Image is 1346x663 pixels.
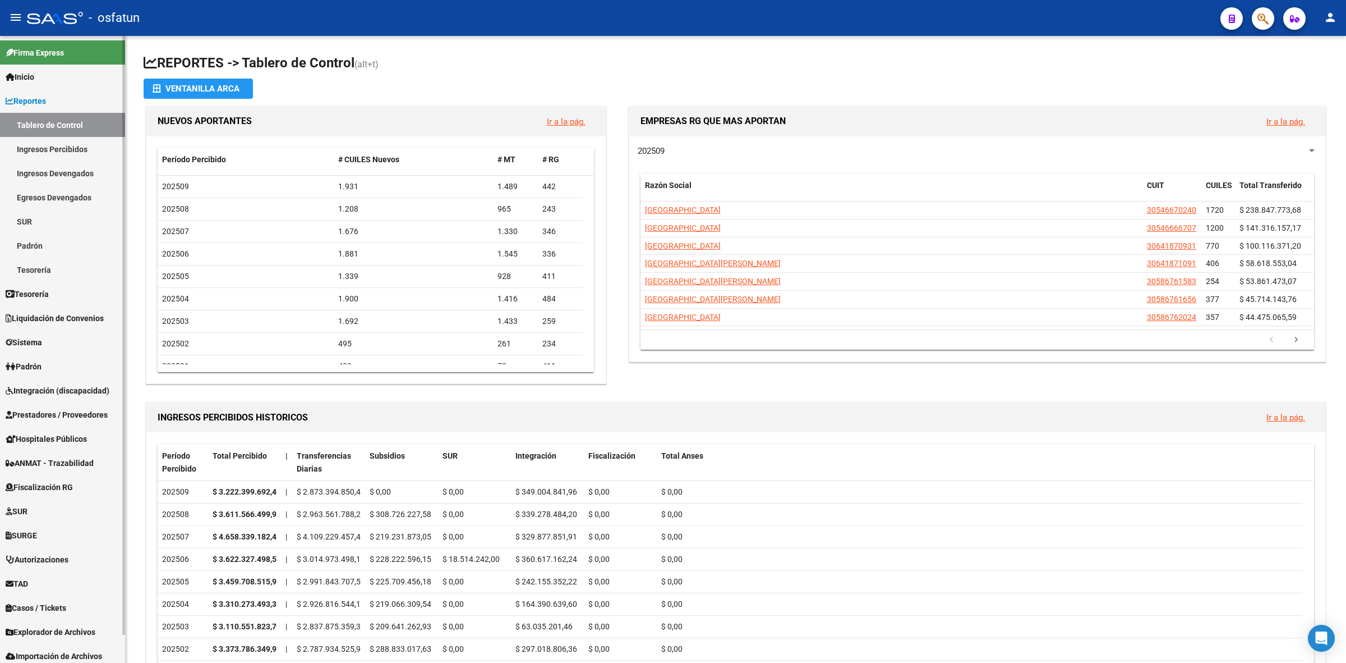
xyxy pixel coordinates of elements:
span: Hospitales Públicos [6,433,87,445]
span: [GEOGRAPHIC_DATA][PERSON_NAME] [645,259,781,268]
datatable-header-cell: SUR [438,444,511,481]
div: 261 [497,337,533,350]
span: $ 164.390.639,60 [515,600,577,609]
span: 30586762024 [1147,313,1196,322]
span: (alt+t) [354,59,379,70]
span: $ 18.514.242,00 [442,555,500,564]
span: 406 [1206,259,1219,268]
span: Razón Social [645,181,692,190]
a: go to previous page [1261,334,1282,346]
div: 495 [338,337,488,350]
span: | [285,600,287,609]
div: 1.931 [338,180,488,193]
span: $ 329.877.851,91 [515,532,577,541]
span: 202501 [162,362,189,371]
mat-icon: person [1324,11,1337,24]
div: 202507 [162,531,204,543]
span: INGRESOS PERCIBIDOS HISTORICOS [158,412,308,423]
span: $ 0,00 [442,487,464,496]
div: Ventanilla ARCA [153,79,244,99]
div: 1.676 [338,225,488,238]
span: Integración [515,451,556,460]
span: Transferencias Diarias [297,451,351,473]
span: [GEOGRAPHIC_DATA] [645,241,721,250]
a: Ir a la pág. [1266,117,1305,127]
span: 202509 [638,146,665,156]
span: $ 2.991.843.707,56 [297,577,365,586]
span: | [285,510,287,519]
div: 202505 [162,575,204,588]
strong: $ 3.459.708.515,96 [213,577,281,586]
div: 202506 [162,553,204,566]
span: NUEVOS APORTANTES [158,116,252,126]
span: 202503 [162,317,189,326]
strong: $ 3.611.566.499,99 [213,510,281,519]
span: $ 63.035.201,46 [515,622,573,631]
span: $ 44.475.065,59 [1239,313,1297,322]
span: | [285,451,288,460]
span: 30641870931 [1147,241,1196,250]
span: [GEOGRAPHIC_DATA][PERSON_NAME] [645,295,781,304]
span: $ 242.155.352,22 [515,577,577,586]
div: 1.433 [497,315,533,328]
span: Total Percibido [213,451,267,460]
span: $ 0,00 [588,622,610,631]
span: [GEOGRAPHIC_DATA][PERSON_NAME] [645,277,781,286]
span: TAD [6,578,28,590]
div: 442 [542,180,578,193]
span: $ 288.833.017,63 [370,644,431,653]
datatable-header-cell: # MT [493,148,538,172]
span: Reportes [6,95,46,107]
span: 30546670240 [1147,205,1196,214]
mat-icon: menu [9,11,22,24]
span: Total Transferido [1239,181,1302,190]
span: $ 0,00 [442,510,464,519]
span: | [285,532,287,541]
span: 254 [1206,277,1219,286]
div: 1.900 [338,292,488,305]
span: 202504 [162,294,189,303]
span: Liquidación de Convenios [6,312,104,324]
span: $ 349.004.841,96 [515,487,577,496]
span: $ 0,00 [442,600,464,609]
span: Explorador de Archivos [6,626,95,638]
span: 202506 [162,249,189,258]
h1: REPORTES -> Tablero de Control [144,54,1328,74]
span: 202509 [162,182,189,191]
span: SUR [6,505,27,518]
span: $ 141.316.157,17 [1239,223,1301,232]
span: $ 0,00 [661,622,683,631]
span: $ 3.014.973.498,13 [297,555,365,564]
span: $ 2.837.875.359,36 [297,622,365,631]
span: [GEOGRAPHIC_DATA] [645,223,721,232]
div: 1.330 [497,225,533,238]
span: 30586761656 [1147,295,1196,304]
span: 202507 [162,227,189,236]
span: $ 0,00 [442,532,464,541]
datatable-header-cell: Fiscalización [584,444,657,481]
span: Subsidios [370,451,405,460]
div: 965 [497,203,533,216]
span: Tesorería [6,288,49,300]
span: Sistema [6,336,42,349]
span: 202508 [162,204,189,213]
datatable-header-cell: # CUILES Nuevos [334,148,493,172]
span: 357 [1206,313,1219,322]
div: Open Intercom Messenger [1308,625,1335,652]
div: 1.692 [338,315,488,328]
span: Período Percibido [162,155,226,164]
div: 411 [542,360,578,373]
span: $ 100.116.371,20 [1239,241,1301,250]
span: $ 219.231.873,05 [370,532,431,541]
span: Período Percibido [162,451,196,473]
span: $ 0,00 [661,487,683,496]
datatable-header-cell: Período Percibido [158,148,334,172]
span: | [285,577,287,586]
span: EMPRESAS RG QUE MAS APORTAN [640,116,786,126]
div: 1.545 [497,248,533,260]
span: $ 0,00 [661,644,683,653]
div: 483 [338,360,488,373]
datatable-header-cell: Subsidios [365,444,438,481]
span: $ 0,00 [661,577,683,586]
span: $ 0,00 [588,600,610,609]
